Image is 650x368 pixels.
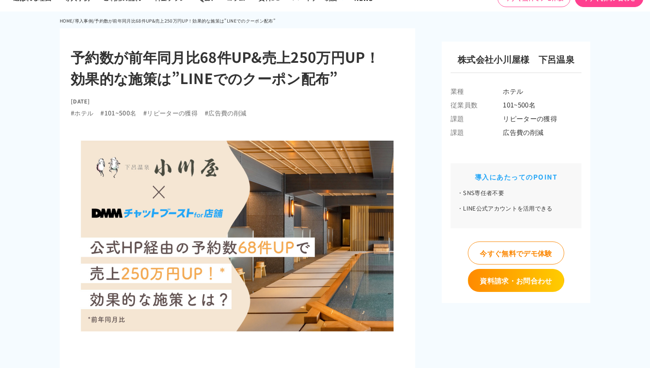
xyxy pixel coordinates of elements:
[143,108,198,118] li: #リピーターの獲得
[95,15,275,26] li: 予約数が前年同月比68件UP&売上250万円UP！効果的な施策は”LINEでのクーポン配布”
[503,114,581,123] span: リピーターの獲得
[71,46,404,88] h1: 予約数が前年同月比68件UP&売上250万円UP！ 効果的な施策は”LINEでのクーポン配布”
[100,108,136,118] li: #101~500名
[71,97,90,105] time: [DATE]
[457,188,575,197] li: SNS専任者不要
[451,53,581,73] h3: 株式会社小川屋様 下呂温泉
[60,17,73,24] a: HOME
[468,269,564,292] a: 資料請求・お問合わせ
[457,204,575,213] li: LINE公式アカウントを活用できる
[93,15,95,26] li: /
[503,86,581,96] span: ホテル
[73,15,74,26] li: /
[451,114,503,123] span: 課題
[503,127,581,137] span: 広告費の削減
[75,17,93,24] a: 導入事例
[457,172,575,182] h2: 導入にあたってのPOINT
[71,108,93,118] li: #ホテル
[205,108,246,118] li: #広告費の削減
[468,241,564,264] a: 今すぐ無料でデモ体験
[451,86,503,96] span: 業種
[451,127,503,137] span: 課題
[451,100,503,109] span: 従業員数
[503,100,581,109] span: 101~500名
